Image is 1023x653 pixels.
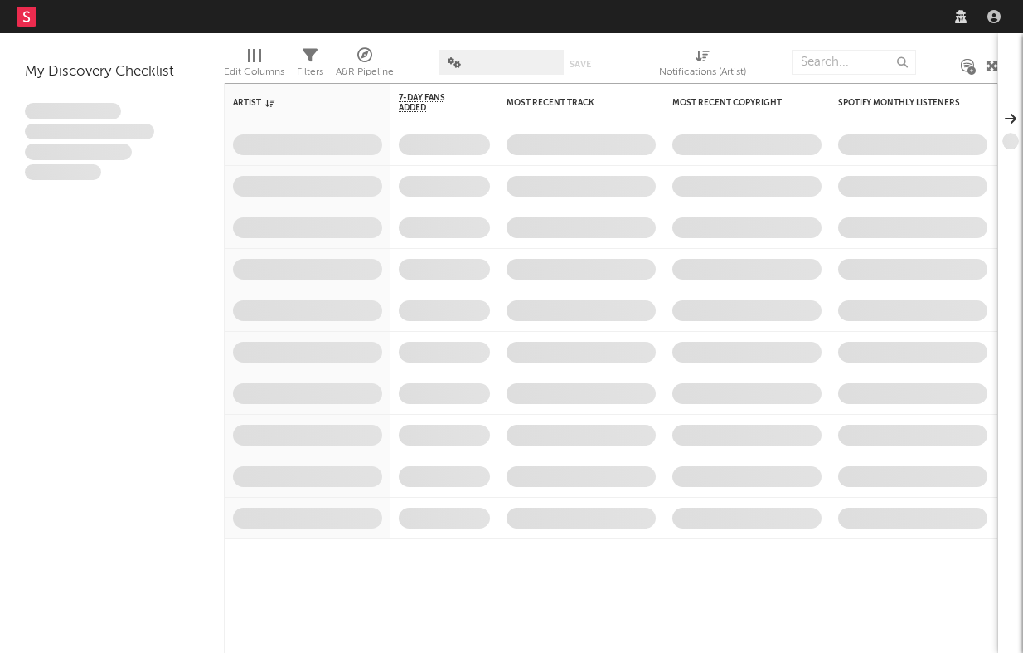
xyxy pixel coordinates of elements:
[838,98,962,108] div: Spotify Monthly Listeners
[297,62,323,82] div: Filters
[224,41,284,90] div: Edit Columns
[25,103,121,119] span: Lorem ipsum dolor
[570,60,591,69] button: Save
[659,62,746,82] div: Notifications (Artist)
[659,41,746,90] div: Notifications (Artist)
[25,164,101,181] span: Aliquam viverra
[672,98,797,108] div: Most Recent Copyright
[792,50,916,75] input: Search...
[336,62,394,82] div: A&R Pipeline
[25,124,154,140] span: Integer aliquet in purus et
[25,144,132,160] span: Praesent ac interdum
[233,98,357,108] div: Artist
[336,41,394,90] div: A&R Pipeline
[224,62,284,82] div: Edit Columns
[25,62,199,82] div: My Discovery Checklist
[507,98,631,108] div: Most Recent Track
[399,93,465,113] span: 7-Day Fans Added
[297,41,323,90] div: Filters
